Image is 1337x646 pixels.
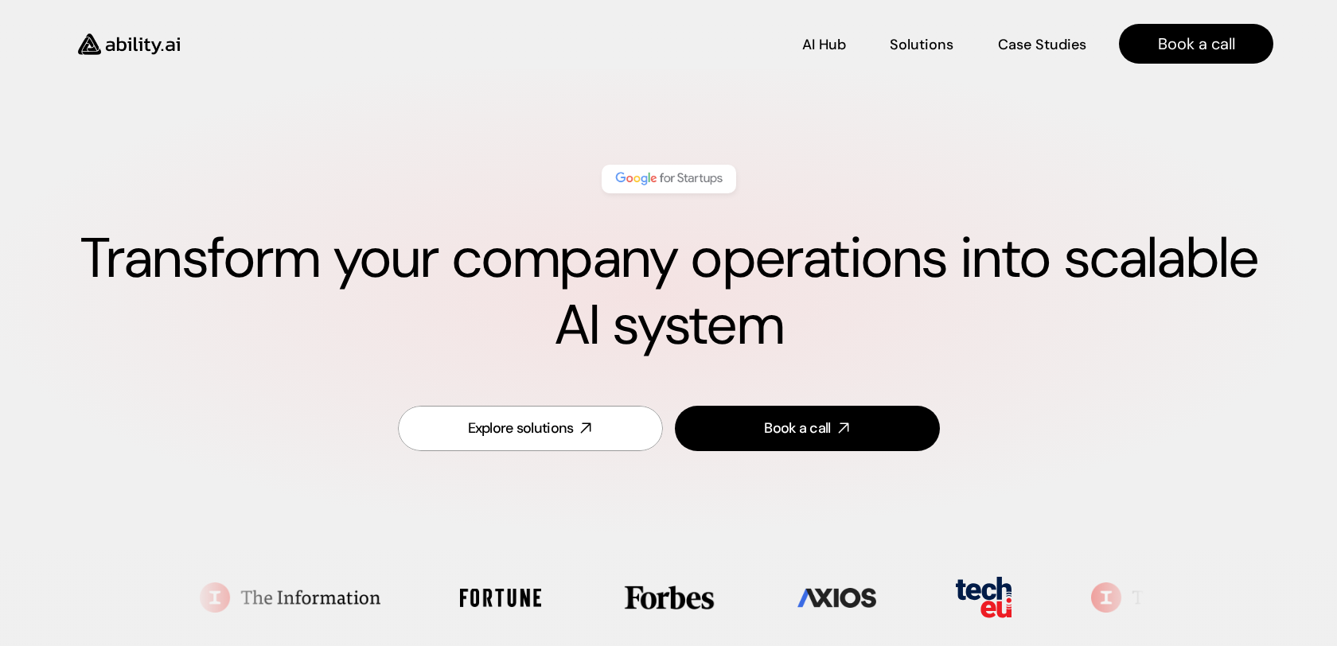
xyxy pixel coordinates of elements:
p: Case Studies [998,35,1086,55]
div: Explore solutions [468,418,574,438]
a: Case Studies [997,30,1087,58]
nav: Main navigation [202,24,1273,64]
a: Book a call [1119,24,1273,64]
a: AI Hub [802,30,846,58]
div: Book a call [764,418,830,438]
a: Solutions [890,30,953,58]
a: Book a call [675,406,940,451]
p: AI Hub [802,35,846,55]
p: Book a call [1158,33,1235,55]
a: Explore solutions [398,406,663,451]
p: Solutions [890,35,953,55]
h1: Transform your company operations into scalable AI system [64,225,1273,359]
